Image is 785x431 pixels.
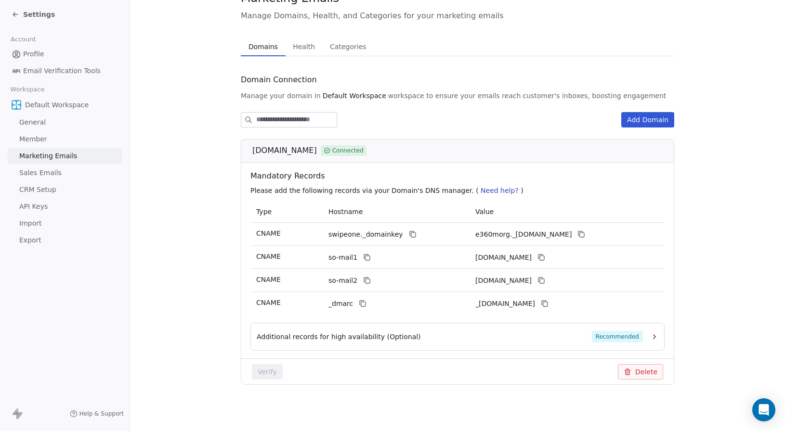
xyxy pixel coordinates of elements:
button: Add Domain [621,112,674,127]
span: Help & Support [79,410,124,418]
span: CRM Setup [19,185,56,195]
span: Profile [23,49,44,59]
span: Default Workspace [323,91,386,101]
span: Account [6,32,40,47]
span: Hostname [328,208,363,215]
button: Delete [618,364,663,380]
span: Need help? [481,187,519,194]
span: e360morg._domainkey.swipeone.email [475,229,572,240]
a: General [8,114,122,130]
a: Settings [12,10,55,19]
span: e360morg2.swipeone.email [475,276,532,286]
span: CNAME [256,253,281,260]
span: swipeone._domainkey [328,229,403,240]
span: Manage Domains, Health, and Categories for your marketing emails [241,10,674,22]
span: CNAME [256,299,281,306]
span: Import [19,218,41,228]
span: Domains [245,40,282,53]
a: Help & Support [70,410,124,418]
span: customer's inboxes, boosting engagement [523,91,666,101]
a: Email Verification Tools [8,63,122,79]
a: API Keys [8,199,122,215]
span: Categories [326,40,370,53]
a: Profile [8,46,122,62]
span: _dmarc [328,299,353,309]
span: Marketing Emails [19,151,77,161]
span: API Keys [19,202,48,212]
span: General [19,117,46,127]
span: Domain Connection [241,74,317,86]
span: Email Verification Tools [23,66,101,76]
span: Additional records for high availability (Optional) [257,332,421,342]
span: Settings [23,10,55,19]
a: CRM Setup [8,182,122,198]
a: Export [8,232,122,248]
span: Member [19,134,47,144]
span: _dmarc.swipeone.email [475,299,535,309]
span: Export [19,235,41,245]
span: Recommended [592,331,643,342]
span: so-mail2 [328,276,357,286]
span: Mandatory Records [250,170,668,182]
button: Verify [252,364,283,380]
a: Member [8,131,122,147]
span: Health [289,40,319,53]
span: Value [475,208,494,215]
span: Default Workspace [25,100,89,110]
span: so-mail1 [328,253,357,263]
a: Sales Emails [8,165,122,181]
span: CNAME [256,276,281,283]
span: [DOMAIN_NAME] [252,145,317,156]
span: CNAME [256,229,281,237]
span: workspace to ensure your emails reach [388,91,521,101]
a: Marketing Emails [8,148,122,164]
span: Workspace [6,82,49,97]
div: Open Intercom Messenger [752,398,775,421]
span: Connected [332,146,364,155]
button: Additional records for high availability (Optional)Recommended [257,331,658,342]
span: Manage your domain in [241,91,321,101]
img: Engage%20360%20Logo_427x427_Final@1x%20copy.png [12,100,21,110]
p: Type [256,207,317,217]
a: Import [8,215,122,231]
span: Sales Emails [19,168,62,178]
span: e360morg1.swipeone.email [475,253,532,263]
p: Please add the following records via your Domain's DNS manager. ( ) [250,186,668,195]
